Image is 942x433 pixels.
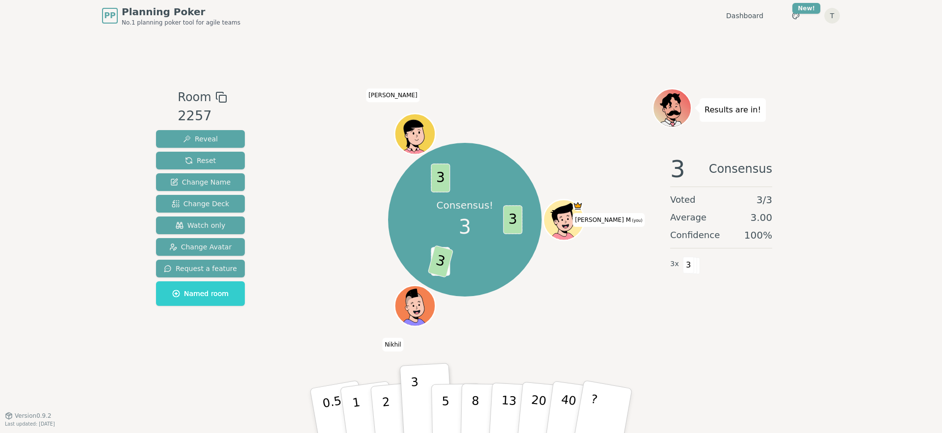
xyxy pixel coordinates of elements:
span: Reveal [183,134,218,144]
span: 3 x [670,259,679,270]
span: Planning Poker [122,5,240,19]
span: Consensus [709,157,772,181]
span: Click to change your name [573,213,645,227]
span: 3 [431,163,450,192]
div: New! [792,3,820,14]
span: Last updated: [DATE] [5,421,55,427]
button: Click to change your avatar [545,201,583,239]
button: Reset [156,152,245,169]
span: (you) [631,218,643,223]
span: Voted [670,193,696,207]
p: 3 [411,375,421,429]
button: Change Avatar [156,238,245,256]
p: Consensus! [437,198,494,212]
a: Dashboard [726,11,763,21]
span: Watch only [176,220,226,230]
span: 3 [428,245,454,278]
a: PPPlanning PokerNo.1 planning poker tool for agile teams [102,5,240,27]
span: Request a feature [164,264,237,273]
button: Request a feature [156,260,245,277]
span: Reset [185,156,216,165]
span: Room [178,88,211,106]
button: Named room [156,281,245,306]
button: Version0.9.2 [5,412,52,420]
span: Change Deck [172,199,229,209]
span: Version 0.9.2 [15,412,52,420]
span: 3 / 3 [757,193,772,207]
span: PP [104,10,115,22]
span: 100 % [744,228,772,242]
div: 2257 [178,106,227,126]
span: Average [670,211,706,224]
span: 3 [503,205,523,234]
span: 3.00 [750,211,772,224]
span: Change Name [170,177,231,187]
span: Thilak M is the host [573,201,583,211]
button: T [824,8,840,24]
span: 3 [683,257,694,273]
button: Reveal [156,130,245,148]
button: Change Name [156,173,245,191]
span: No.1 planning poker tool for agile teams [122,19,240,27]
button: Watch only [156,216,245,234]
span: Named room [172,289,229,298]
button: New! [787,7,805,25]
span: 3 [670,157,685,181]
p: Results are in! [705,103,761,117]
span: Change Avatar [169,242,232,252]
span: Confidence [670,228,720,242]
span: Click to change your name [366,88,420,102]
button: Change Deck [156,195,245,213]
span: Click to change your name [382,338,404,352]
span: 3 [459,212,471,242]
